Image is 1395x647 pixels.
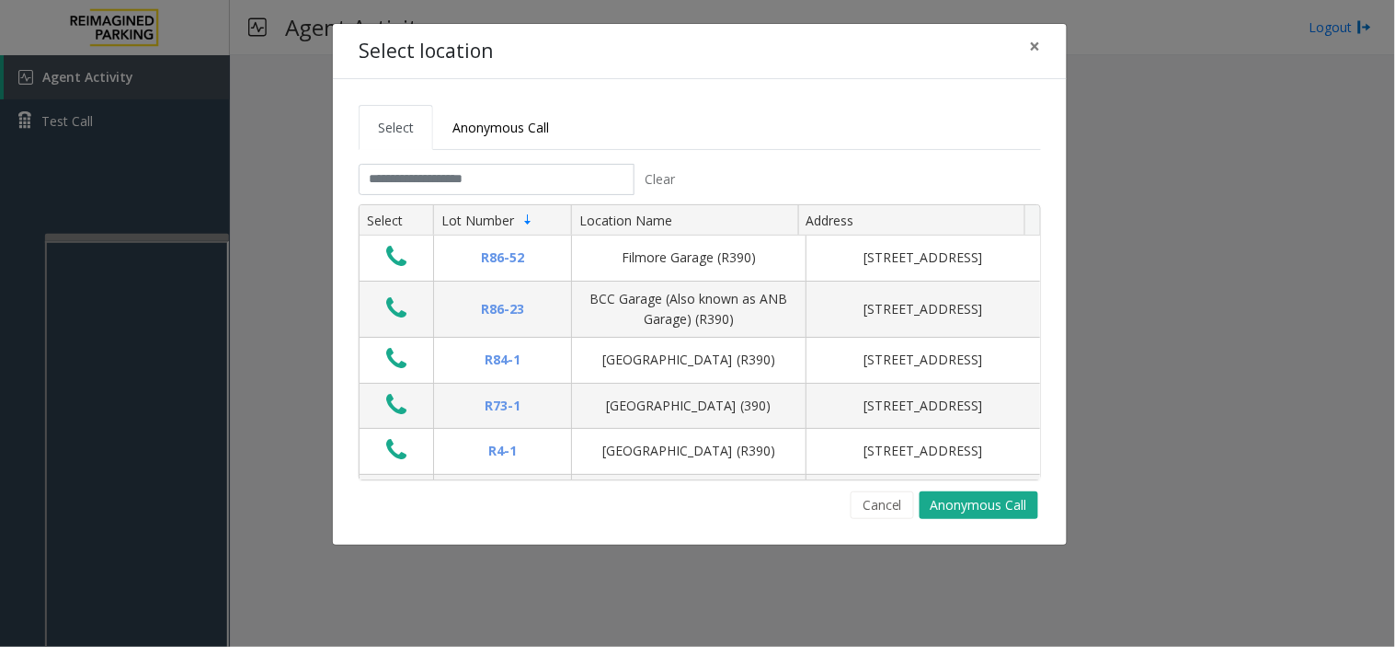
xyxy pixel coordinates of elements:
[818,350,1029,370] div: [STREET_ADDRESS]
[378,119,414,136] span: Select
[360,205,1040,479] div: Data table
[452,119,549,136] span: Anonymous Call
[806,212,854,229] span: Address
[583,396,795,416] div: [GEOGRAPHIC_DATA] (390)
[359,37,493,66] h4: Select location
[583,441,795,461] div: [GEOGRAPHIC_DATA] (R390)
[445,299,560,319] div: R86-23
[579,212,672,229] span: Location Name
[635,164,686,195] button: Clear
[445,248,560,268] div: R86-52
[441,212,514,229] span: Lot Number
[1017,24,1054,69] button: Close
[818,248,1029,268] div: [STREET_ADDRESS]
[583,350,795,370] div: [GEOGRAPHIC_DATA] (R390)
[445,350,560,370] div: R84-1
[851,491,914,519] button: Cancel
[583,248,795,268] div: Filmore Garage (R390)
[445,396,560,416] div: R73-1
[1030,33,1041,59] span: ×
[818,299,1029,319] div: [STREET_ADDRESS]
[920,491,1038,519] button: Anonymous Call
[445,441,560,461] div: R4-1
[583,289,795,330] div: BCC Garage (Also known as ANB Garage) (R390)
[359,105,1041,150] ul: Tabs
[818,441,1029,461] div: [STREET_ADDRESS]
[818,396,1029,416] div: [STREET_ADDRESS]
[360,205,433,237] th: Select
[520,213,535,227] span: Sortable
